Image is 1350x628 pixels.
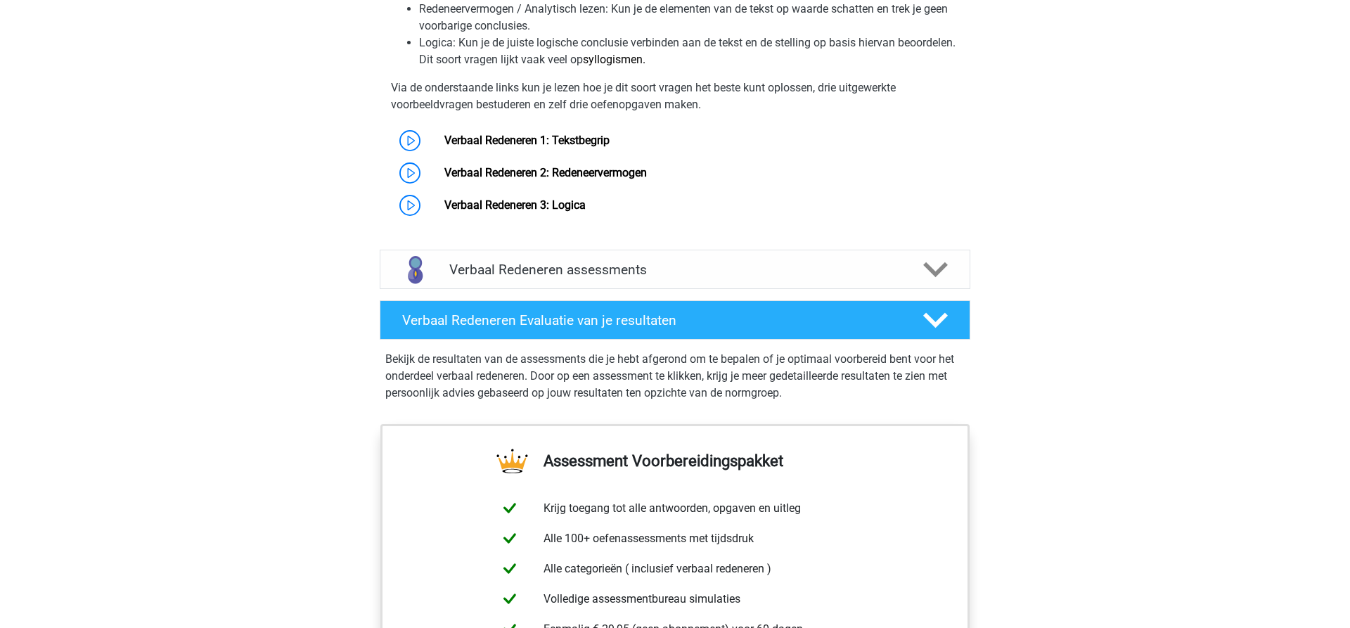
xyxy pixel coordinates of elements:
a: Verbaal Redeneren 3: Logica [444,198,586,212]
p: Via de onderstaande links kun je lezen hoe je dit soort vragen het beste kunt oplossen, drie uitg... [391,79,959,113]
a: Verbaal Redeneren 2: Redeneervermogen [444,166,647,179]
img: verbaal redeneren assessments [397,252,433,288]
h4: Verbaal Redeneren assessments [449,262,901,278]
a: Verbaal Redeneren 1: Tekstbegrip [444,134,610,147]
a: assessments Verbaal Redeneren assessments [374,250,976,289]
li: Logica: Kun je de juiste logische conclusie verbinden aan de tekst en de stelling op basis hierva... [419,34,959,68]
a: Verbaal Redeneren Evaluatie van je resultaten [374,300,976,340]
p: Bekijk de resultaten van de assessments die je hebt afgerond om te bepalen of je optimaal voorber... [385,351,965,402]
li: Redeneervermogen / Analytisch lezen: Kun je de elementen van de tekst op waarde schatten en trek ... [419,1,959,34]
h4: Verbaal Redeneren Evaluatie van je resultaten [402,312,901,328]
a: syllogismen. [583,53,645,66]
